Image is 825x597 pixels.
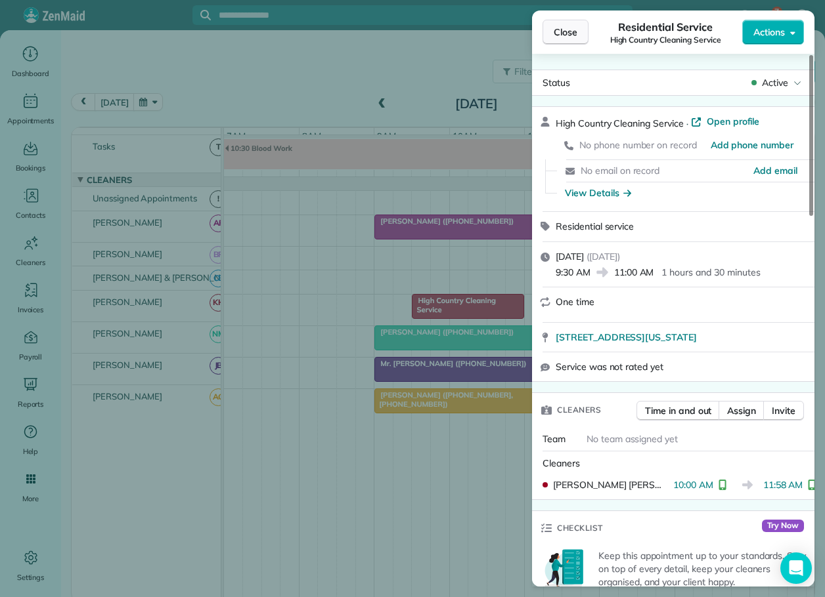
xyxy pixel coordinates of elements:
span: Time in and out [645,404,711,417]
span: No phone number on record [579,139,697,151]
p: 1 hours and 30 minutes [661,266,760,279]
span: Residential Service [618,19,712,35]
p: Keep this appointment up to your standards. Stay on top of every detail, keep your cleaners organ... [598,549,807,588]
a: Add phone number [711,138,793,152]
span: Service was not rated yet [556,360,663,373]
span: One time [556,296,594,308]
span: 11:00 AM [614,266,654,279]
div: Open Intercom Messenger [780,552,812,584]
span: Close [554,26,577,39]
span: 10:00 AM [673,478,713,491]
span: Open profile [707,115,760,128]
span: [PERSON_NAME] [PERSON_NAME] [553,478,668,491]
span: · [684,118,691,129]
span: 9:30 AM [556,266,591,279]
span: Try Now [762,520,804,533]
span: Checklist [557,522,603,535]
span: [DATE] [556,251,584,262]
a: Open profile [691,115,760,128]
button: View Details [565,186,631,199]
button: Close [543,20,589,45]
span: Team [543,433,566,445]
span: No team assigned yet [587,433,678,445]
span: Active [762,76,788,89]
span: High Country Cleaning Service [610,35,721,45]
button: Time in and out [636,401,720,421]
span: 11:58 AM [763,478,803,491]
span: Cleaners [557,403,601,417]
a: Add email [753,164,797,177]
button: Assign [719,401,765,421]
a: [STREET_ADDRESS][US_STATE] [556,331,807,344]
span: Status [543,77,570,89]
span: High Country Cleaning Service [556,117,684,129]
span: Assign [727,404,756,417]
span: Actions [753,26,785,39]
button: Invite [763,401,804,421]
span: No email on record [581,165,659,176]
span: ( [DATE] ) [587,251,620,262]
span: Invite [772,404,795,417]
span: Residential service [556,220,634,232]
span: [STREET_ADDRESS][US_STATE] [556,331,697,344]
span: Cleaners [543,457,580,469]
